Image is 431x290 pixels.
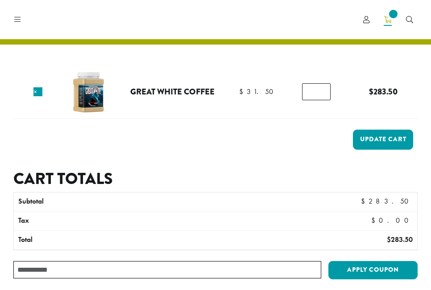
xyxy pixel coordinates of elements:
[64,68,112,116] img: Great White Coffee
[13,169,418,188] h2: Cart totals
[361,196,413,206] bdi: 283.50
[399,12,420,27] a: Search
[369,86,373,98] span: $
[387,235,413,244] bdi: 283.50
[239,87,247,96] span: $
[14,212,301,230] th: Tax
[239,87,278,96] bdi: 31.50
[353,130,413,150] button: Update cart
[14,231,256,249] th: Total
[33,87,42,96] a: Remove this item
[14,192,256,211] th: Subtotal
[328,261,418,279] button: Apply coupon
[130,86,215,98] a: Great White Coffee
[371,216,379,225] span: $
[302,83,331,100] input: Product quantity
[369,86,398,98] bdi: 283.50
[387,235,391,244] span: $
[371,216,413,225] bdi: 0.00
[361,196,369,206] span: $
